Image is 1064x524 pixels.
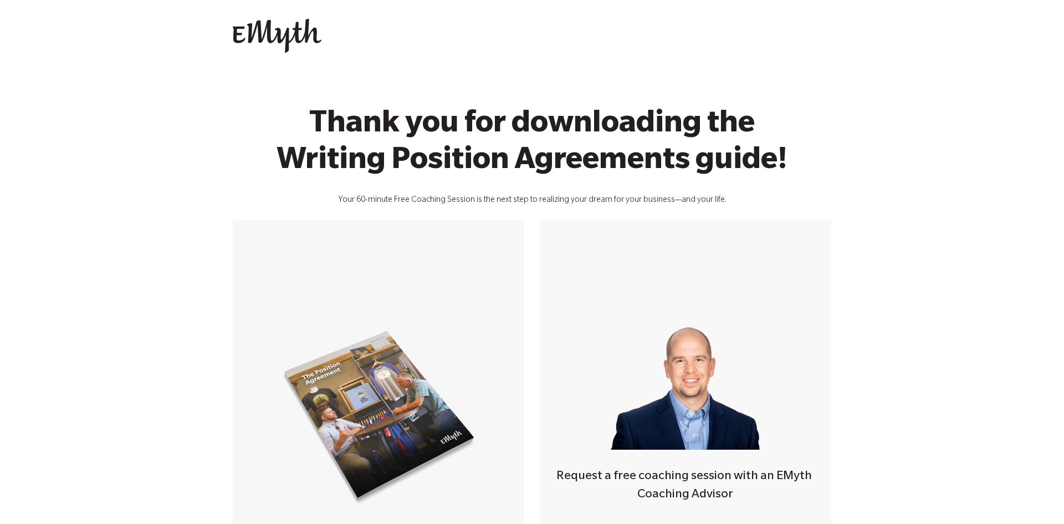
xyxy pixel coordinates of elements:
img: position-agreement-mockup-1 [265,319,492,518]
img: Smart-business-coach.png [606,306,765,450]
iframe: Chat Widget [1009,471,1064,524]
span: Your 60-minute Free Coaching Session is the next step to realizing your dream for your business—a... [338,196,727,205]
img: EMyth [233,19,321,53]
h1: Thank you for downloading the Writing Position Agreements guide! [266,108,798,181]
h4: Request a free coaching session with an EMyth Coaching Advisor [540,468,831,505]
